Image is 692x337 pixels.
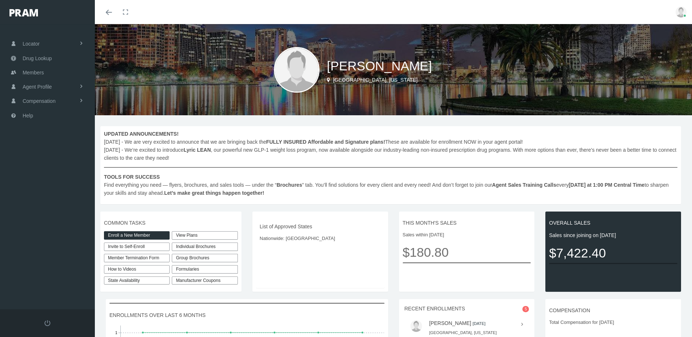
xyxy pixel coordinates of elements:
[104,130,677,197] span: [DATE] - We are very excited to announce that we are bringing back the These are available for en...
[260,222,381,231] span: List of Approved States
[23,66,44,80] span: Members
[549,306,677,314] span: COMPENSATION
[492,182,556,188] b: Agent Sales Training Calls
[410,320,422,332] img: user-placeholder.jpg
[277,182,302,188] b: Brochures
[569,182,645,188] b: [DATE] at 1:00 PM Central Time
[274,47,320,93] img: user-placeholder.jpg
[104,174,160,180] b: TOOLS FOR SUCCESS
[9,9,38,16] img: PRAM_20_x_78.png
[104,231,170,240] a: Enroll a New Member
[549,319,677,326] span: Total Compensation for [DATE]
[104,276,170,285] a: State Availability
[676,7,687,18] img: user-placeholder.jpg
[403,242,531,262] span: $180.80
[172,265,237,274] div: Formularies
[403,231,531,239] span: Sales within [DATE]
[429,320,471,326] a: [PERSON_NAME]
[405,306,465,311] span: RECENT ENROLLMENTS
[164,190,264,196] b: Let’s make great things happen together!
[549,231,677,239] span: Sales since joining on [DATE]
[473,321,486,326] small: [DATE]
[104,219,238,227] span: COMMON TASKS
[104,265,170,274] a: How to Videos
[260,235,381,242] span: Nationwide: [GEOGRAPHIC_DATA]
[183,147,211,153] b: Lyric LEAN
[104,131,179,137] b: UPDATED ANNOUNCEMENTS!
[23,80,52,94] span: Agent Profile
[23,94,55,108] span: Compensation
[327,59,432,73] span: [PERSON_NAME]
[115,331,117,335] tspan: 1
[333,77,418,83] span: [GEOGRAPHIC_DATA], [US_STATE]
[23,37,40,51] span: Locator
[549,219,677,227] span: OVERALL SALES
[109,311,384,319] span: ENROLLMENTS OVER LAST 6 MONTHS
[23,109,33,123] span: Help
[429,330,497,335] small: [GEOGRAPHIC_DATA], [US_STATE]
[172,254,237,262] div: Group Brochures
[104,243,170,251] a: Invite to Self-Enroll
[172,231,237,240] a: View Plans
[549,243,677,263] span: $7,422.40
[266,139,385,145] b: FULLY INSURED Affordable and Signature plans!
[23,51,52,65] span: Drug Lookup
[172,276,237,285] a: Manufacturer Coupons
[104,254,170,262] a: Member Termination Form
[403,219,531,227] span: THIS MONTH'S SALES
[522,306,529,312] span: 5
[172,243,237,251] div: Individual Brochures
